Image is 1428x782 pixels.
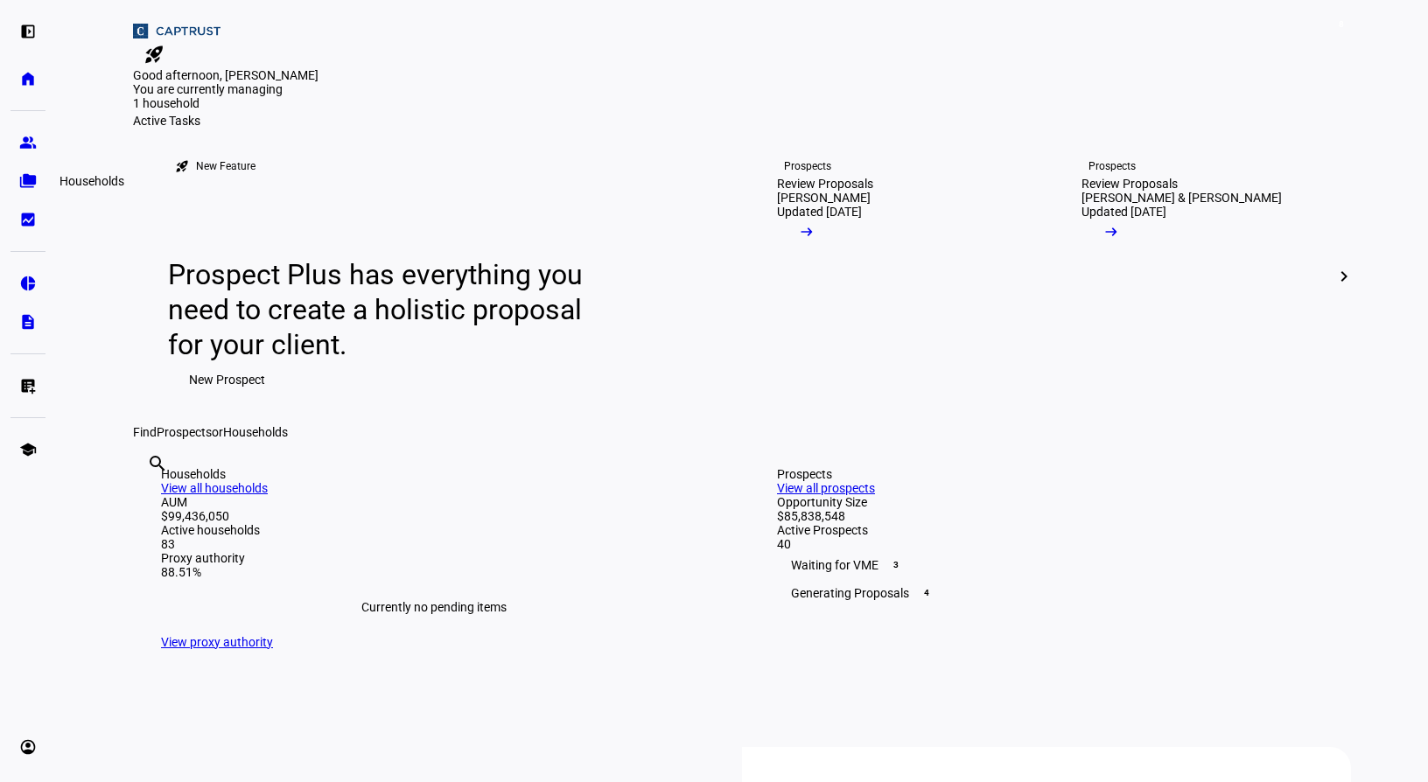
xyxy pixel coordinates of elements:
[777,481,875,495] a: View all prospects
[1081,191,1282,205] div: [PERSON_NAME] & [PERSON_NAME]
[19,172,37,190] eth-mat-symbol: folder_copy
[777,579,1323,607] div: Generating Proposals
[52,171,131,192] div: Households
[19,70,37,87] eth-mat-symbol: home
[19,313,37,331] eth-mat-symbol: description
[777,551,1323,579] div: Waiting for VME
[168,257,599,362] div: Prospect Plus has everything you need to create a holistic proposal for your client.
[223,425,288,439] span: Households
[161,495,707,509] div: AUM
[189,362,265,397] span: New Prospect
[175,159,189,173] mat-icon: rocket_launch
[1334,17,1348,31] span: 8
[10,266,45,301] a: pie_chart
[777,495,1323,509] div: Opportunity Size
[1081,177,1178,191] div: Review Proposals
[10,164,45,199] a: folder_copy
[161,523,707,537] div: Active households
[777,191,871,205] div: [PERSON_NAME]
[749,128,1039,425] a: ProspectsReview Proposals[PERSON_NAME]Updated [DATE]
[133,114,1351,128] div: Active Tasks
[157,425,212,439] span: Prospects
[777,523,1323,537] div: Active Prospects
[798,223,815,241] mat-icon: arrow_right_alt
[19,275,37,292] eth-mat-symbol: pie_chart
[777,537,1323,551] div: 40
[19,134,37,151] eth-mat-symbol: group
[889,558,903,572] span: 3
[777,509,1323,523] div: $85,838,548
[777,205,862,219] div: Updated [DATE]
[1088,159,1136,173] div: Prospects
[777,467,1323,481] div: Prospects
[133,96,308,114] div: 1 household
[133,425,1351,439] div: Find or
[147,477,150,498] input: Enter name of prospect or household
[1081,205,1166,219] div: Updated [DATE]
[777,177,873,191] div: Review Proposals
[19,377,37,394] eth-mat-symbol: list_alt_add
[161,509,707,523] div: $99,436,050
[196,159,255,173] div: New Feature
[920,586,934,600] span: 4
[784,159,831,173] div: Prospects
[161,579,707,635] div: Currently no pending items
[1333,266,1354,287] mat-icon: chevron_right
[133,82,283,96] span: You are currently managing
[19,211,37,228] eth-mat-symbol: bid_landscape
[10,61,45,96] a: home
[143,44,164,65] mat-icon: rocket_launch
[133,68,1351,82] div: Good afternoon, [PERSON_NAME]
[161,467,707,481] div: Households
[10,202,45,237] a: bid_landscape
[10,125,45,160] a: group
[168,362,286,397] button: New Prospect
[161,565,707,579] div: 88.51%
[161,551,707,565] div: Proxy authority
[161,537,707,551] div: 83
[19,23,37,40] eth-mat-symbol: left_panel_open
[1102,223,1120,241] mat-icon: arrow_right_alt
[10,304,45,339] a: description
[19,738,37,756] eth-mat-symbol: account_circle
[19,441,37,458] eth-mat-symbol: school
[1053,128,1344,425] a: ProspectsReview Proposals[PERSON_NAME] & [PERSON_NAME]Updated [DATE]
[147,453,168,474] mat-icon: search
[161,635,273,649] a: View proxy authority
[161,481,268,495] a: View all households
